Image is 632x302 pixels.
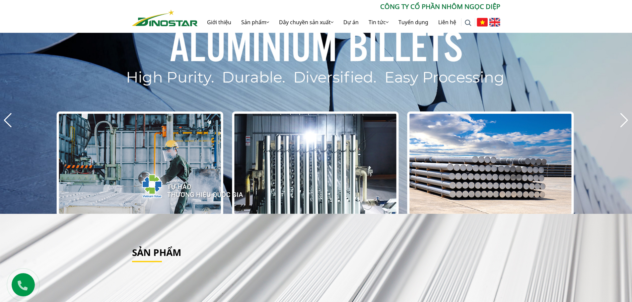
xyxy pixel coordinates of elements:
p: CÔNG TY CỔ PHẦN NHÔM NGỌC DIỆP [198,2,500,12]
a: Liên hệ [433,12,461,33]
img: thqg [122,162,244,207]
img: Tiếng Việt [477,18,488,27]
a: Tuyển dụng [393,12,433,33]
a: Sản phẩm [236,12,274,33]
a: Dây chuyền sản xuất [274,12,338,33]
img: English [489,18,500,27]
img: search [465,20,471,26]
div: Next slide [620,113,629,128]
a: Tin tức [364,12,393,33]
a: Giới thiệu [202,12,236,33]
a: Nhôm Dinostar [132,8,198,26]
div: Previous slide [3,113,12,128]
a: Dự án [338,12,364,33]
a: Sản phẩm [132,246,181,259]
img: Nhôm Dinostar [132,10,198,26]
